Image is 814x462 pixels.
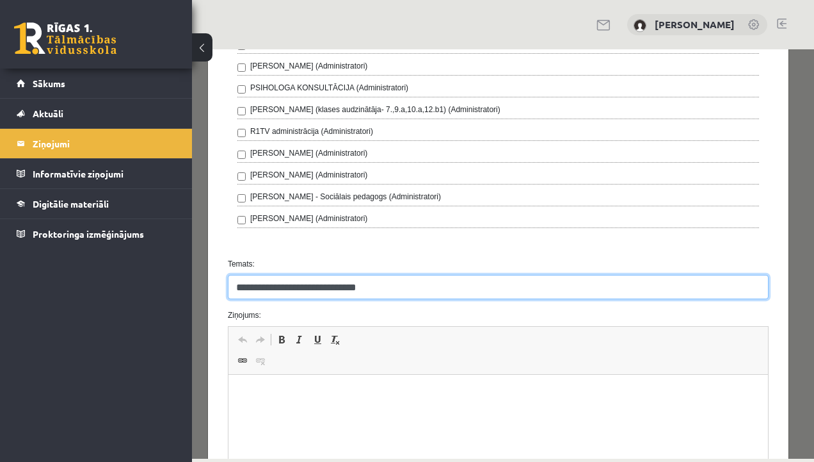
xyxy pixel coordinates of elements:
img: Anna Uvarova [634,19,646,32]
a: Unlink [60,303,77,320]
a: Bold (Ctrl+B) [81,282,99,299]
label: [PERSON_NAME] (Administratori) [58,98,175,110]
a: Redo (Ctrl+Y) [60,282,77,299]
span: Proktoringa izmēģinājums [33,228,144,240]
a: Digitālie materiāli [17,189,176,219]
a: Link (Ctrl+K) [42,303,60,320]
a: Rīgas 1. Tālmācības vidusskola [14,22,116,54]
label: [PERSON_NAME] (Administratori) [58,11,175,22]
label: [PERSON_NAME] (Administratori) [58,163,175,175]
a: Underline (Ctrl+U) [116,282,134,299]
legend: Informatīvie ziņojumi [33,159,176,188]
label: PSIHOLOGA KONSULTĀCIJA (Administratori) [58,33,216,44]
a: Remove Format [134,282,152,299]
a: Informatīvie ziņojumi [17,159,176,188]
a: Ziņojumi [17,129,176,158]
label: [PERSON_NAME] - Sociālais pedagogs (Administratori) [58,142,249,153]
label: [PERSON_NAME] (Administratori) [58,120,175,131]
label: [PERSON_NAME] (klases audzinātāja- 7.,9.a,10.a,12.b1) (Administratori) [58,54,308,66]
a: Undo (Ctrl+Z) [42,282,60,299]
a: [PERSON_NAME] [655,18,735,31]
label: Ziņojums: [26,260,586,272]
span: Sākums [33,78,65,89]
iframe: Rich Text Editor, wiswyg-editor-47363940177440-1755525510-188 [36,326,576,454]
span: Digitālie materiāli [33,198,109,210]
legend: Ziņojumi [33,129,176,158]
a: Proktoringa izmēģinājums [17,219,176,249]
a: Italic (Ctrl+I) [99,282,116,299]
span: Aktuāli [33,108,63,119]
a: Aktuāli [17,99,176,128]
label: R1TV administrācija (Administratori) [58,76,181,88]
label: Temats: [26,209,586,220]
a: Sākums [17,69,176,98]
